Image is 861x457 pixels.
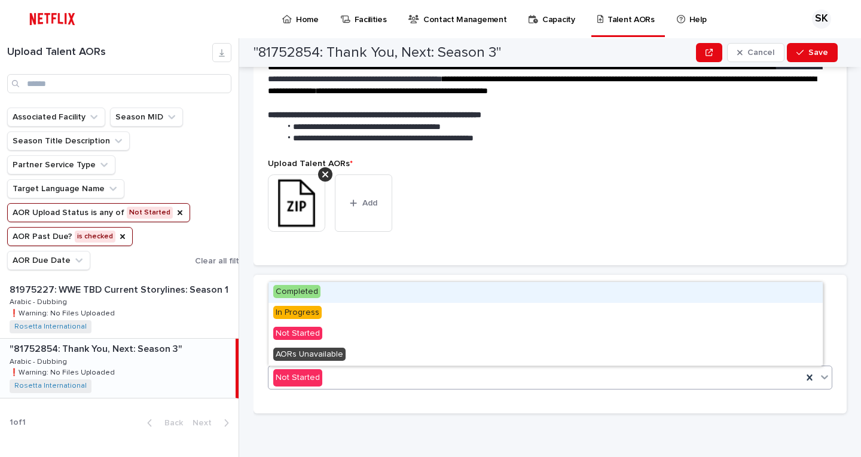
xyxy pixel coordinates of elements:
[10,366,117,377] p: ❗️Warning: No Files Uploaded
[10,296,69,306] p: Arabic - Dubbing
[157,419,183,427] span: Back
[14,382,87,390] a: Rosetta International
[24,7,81,31] img: ifQbXi3ZQGMSEF7WDB7W
[7,131,130,151] button: Season Title Description
[7,46,212,59] h1: Upload Talent AORs
[273,306,322,319] span: In Progress
[335,174,392,232] button: Add
[254,44,501,62] h2: "81752854: Thank You, Next: Season 3"
[268,282,823,303] div: Completed
[268,303,823,324] div: In Progress
[362,199,377,207] span: Add
[273,285,320,298] span: Completed
[268,345,823,366] div: AORs Unavailable
[7,227,133,246] button: AOR Past Due?
[110,108,183,127] button: Season MID
[787,43,838,62] button: Save
[727,43,784,62] button: Cancel
[193,419,219,427] span: Next
[10,307,117,318] p: ❗️Warning: No Files Uploaded
[747,48,774,57] span: Cancel
[10,282,231,296] p: 81975227: WWE TBD Current Storylines: Season 1
[273,369,322,387] div: Not Started
[268,324,823,345] div: Not Started
[190,252,252,270] button: Clear all filters
[188,418,239,428] button: Next
[7,108,105,127] button: Associated Facility
[10,341,185,355] p: "81752854: Thank You, Next: Season 3"
[273,327,322,340] span: Not Started
[7,74,231,93] input: Search
[7,251,90,270] button: AOR Due Date
[7,203,190,222] button: AOR Upload Status
[10,355,69,366] p: Arabic - Dubbing
[138,418,188,428] button: Back
[14,323,87,331] a: Rosetta International
[812,10,831,29] div: SK
[195,257,252,265] span: Clear all filters
[268,160,353,168] span: Upload Talent AORs
[7,179,124,198] button: Target Language Name
[7,155,115,174] button: Partner Service Type
[808,48,828,57] span: Save
[273,348,346,361] span: AORs Unavailable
